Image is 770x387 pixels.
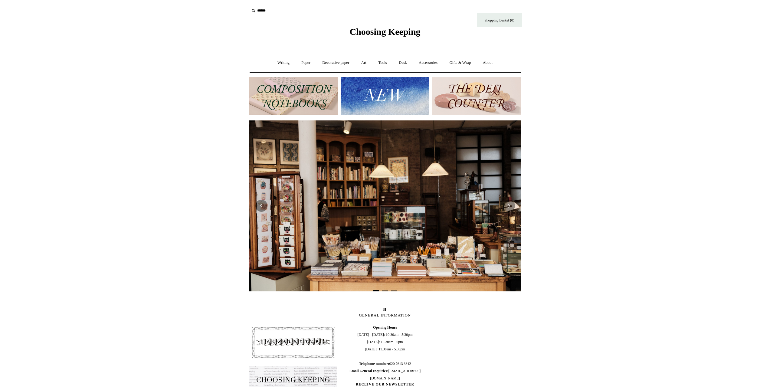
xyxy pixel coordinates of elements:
button: Page 1 [373,290,379,291]
a: Accessories [413,55,443,71]
button: Next [503,200,515,212]
span: [EMAIL_ADDRESS][DOMAIN_NAME] [349,369,421,380]
b: : [388,362,389,366]
span: Choosing Keeping [349,27,420,37]
a: Choosing Keeping [349,31,420,36]
a: Writing [272,55,295,71]
b: Opening Hours [373,325,397,330]
img: pf-4db91bb9--1305-Newsletter-Button_1200x.jpg [249,324,337,361]
button: Page 3 [391,290,397,291]
button: Previous [255,200,267,212]
span: RECEIVE OUR NEWSLETTER [341,382,429,387]
img: 20250131 INSIDE OF THE SHOP.jpg__PID:b9484a69-a10a-4bde-9e8d-1408d3d5e6ad [249,120,521,291]
img: New.jpg__PID:f73bdf93-380a-4a35-bcfe-7823039498e1 [341,77,429,115]
a: Paper [296,55,316,71]
a: Tools [373,55,392,71]
a: About [477,55,498,71]
a: Decorative paper [317,55,355,71]
b: Telephone number [359,362,389,366]
img: loading bar [383,308,388,311]
span: [DATE] - [DATE]: 10:30am - 5:30pm [DATE]: 10.30am - 6pm [DATE]: 11.30am - 5.30pm 020 7613 3842 [341,324,429,382]
a: Art [356,55,372,71]
a: Gifts & Wrap [444,55,476,71]
img: 202302 Composition ledgers.jpg__PID:69722ee6-fa44-49dd-a067-31375e5d54ec [249,77,338,115]
button: Page 2 [382,290,388,291]
a: Desk [393,55,412,71]
span: GENERAL INFORMATION [359,313,411,317]
a: Shopping Basket (0) [477,13,522,27]
b: Email General Inquiries: [349,369,388,373]
img: The Deli Counter [432,77,521,115]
